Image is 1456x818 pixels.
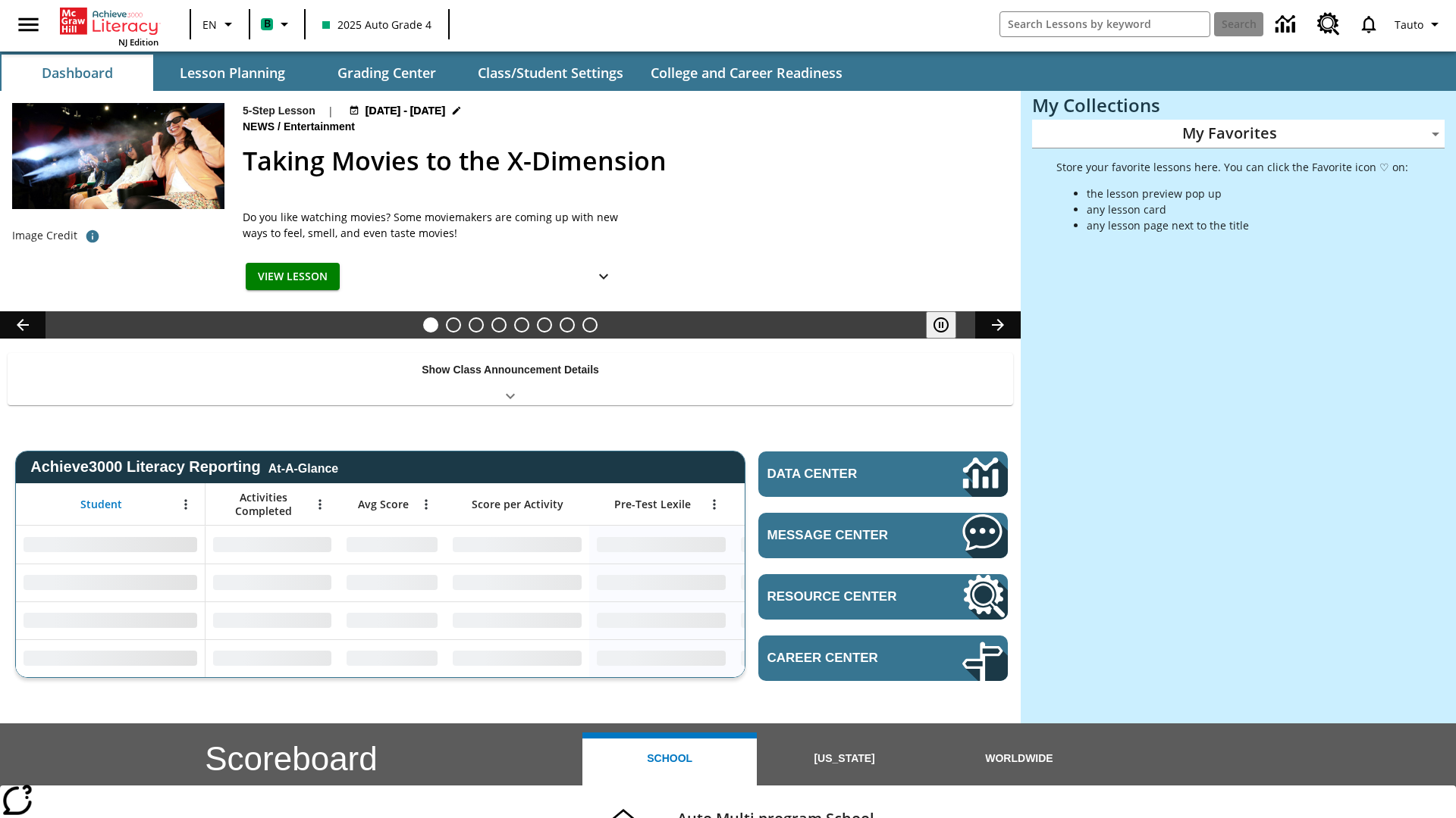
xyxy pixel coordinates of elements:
[767,467,911,482] span: Data Center
[243,119,278,136] span: News
[339,639,445,677] div: No Data,
[1087,217,1408,233] li: any lesson page next to the title
[1389,11,1450,38] button: Profile/Settings
[322,17,431,33] span: 2025 Auto Grade 4
[1056,159,1408,175] p: Store your favorite lessons here. You can click the Favorite icon ♡ on:
[423,317,438,333] button: Slide 1 Taking Movies to the X-Dimension
[268,459,338,476] div: At-A-Glance
[213,491,313,518] span: Activities Completed
[767,528,917,543] span: Message Center
[366,103,445,119] span: [DATE] - [DATE]
[284,119,358,136] span: Entertainment
[1087,201,1408,217] li: any lesson card
[206,526,339,564] div: No Data,
[703,493,726,516] button: Open Menu
[1349,5,1389,44] a: Notifications
[767,651,917,666] span: Career Center
[588,263,619,291] button: Show Details
[491,317,507,333] button: Slide 4 What's the Big Idea?
[926,311,971,339] div: Pause
[246,263,340,291] button: View Lesson
[758,574,1008,620] a: Resource Center, Will open in new tab
[582,317,598,333] button: Slide 8 Sleepless in the Animal Kingdom
[422,362,599,378] p: Show Class Announcement Details
[12,228,77,243] p: Image Credit
[1266,4,1308,45] a: Data Center
[60,6,158,36] a: Home
[309,493,331,516] button: Open Menu
[733,526,877,564] div: No Data,
[758,451,1008,497] a: Data Center
[255,11,300,38] button: Boost Class color is mint green. Change class color
[639,55,855,91] button: College and Career Readiness
[339,526,445,564] div: No Data,
[1395,17,1423,33] span: Tauto
[339,564,445,601] div: No Data,
[537,317,552,333] button: Slide 6 Pre-release lesson
[582,732,757,785] button: School
[926,311,956,339] button: Pause
[733,639,877,677] div: No Data,
[328,103,334,119] span: |
[472,498,563,511] span: Score per Activity
[202,17,217,33] span: EN
[358,498,409,511] span: Avg Score
[174,493,197,516] button: Open Menu
[77,223,108,250] button: Photo credit: Photo by The Asahi Shimbun via Getty Images
[243,103,315,119] p: 5-Step Lesson
[278,120,281,133] span: /
[339,601,445,639] div: No Data,
[346,103,466,119] button: Aug 18 - Aug 24 Choose Dates
[12,103,224,209] img: Panel in front of the seats sprays water mist to the happy audience at a 4DX-equipped theater.
[932,732,1106,785] button: Worldwide
[757,732,931,785] button: [US_STATE]
[975,311,1021,339] button: Lesson carousel, Next
[2,55,153,91] button: Dashboard
[1032,95,1445,116] h3: My Collections
[758,635,1008,681] a: Career Center
[6,2,51,47] button: Open side menu
[30,458,338,476] span: Achieve3000 Literacy Reporting
[118,36,158,48] span: NJ Edition
[1308,4,1349,45] a: Resource Center, Will open in new tab
[243,209,622,241] p: Do you like watching movies? Some moviemakers are coming up with new ways to feel, smell, and eve...
[156,55,308,91] button: Lesson Planning
[1032,120,1445,148] div: My Favorites
[446,317,461,333] button: Slide 2 Cars of the Future?
[1000,12,1210,36] input: search field
[206,601,339,639] div: No Data,
[196,11,244,38] button: Language: EN, Select a language
[514,317,529,333] button: Slide 5 One Idea, Lots of Hard Work
[469,317,484,333] button: Slide 3 Do You Want Fries With That?
[614,498,691,511] span: Pre-Test Lexile
[415,493,438,516] button: Open Menu
[733,564,877,601] div: No Data,
[206,564,339,601] div: No Data,
[60,5,158,48] div: Home
[311,55,463,91] button: Grading Center
[733,601,877,639] div: No Data,
[8,353,1013,405] div: Show Class Announcement Details
[243,142,1003,180] h2: Taking Movies to the X-Dimension
[767,589,917,604] span: Resource Center
[1087,186,1408,201] li: the lesson preview pop up
[466,55,635,91] button: Class/Student Settings
[206,639,339,677] div: No Data,
[560,317,575,333] button: Slide 7 Career Lesson
[264,14,271,33] span: B
[80,498,122,511] span: Student
[758,513,1008,558] a: Message Center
